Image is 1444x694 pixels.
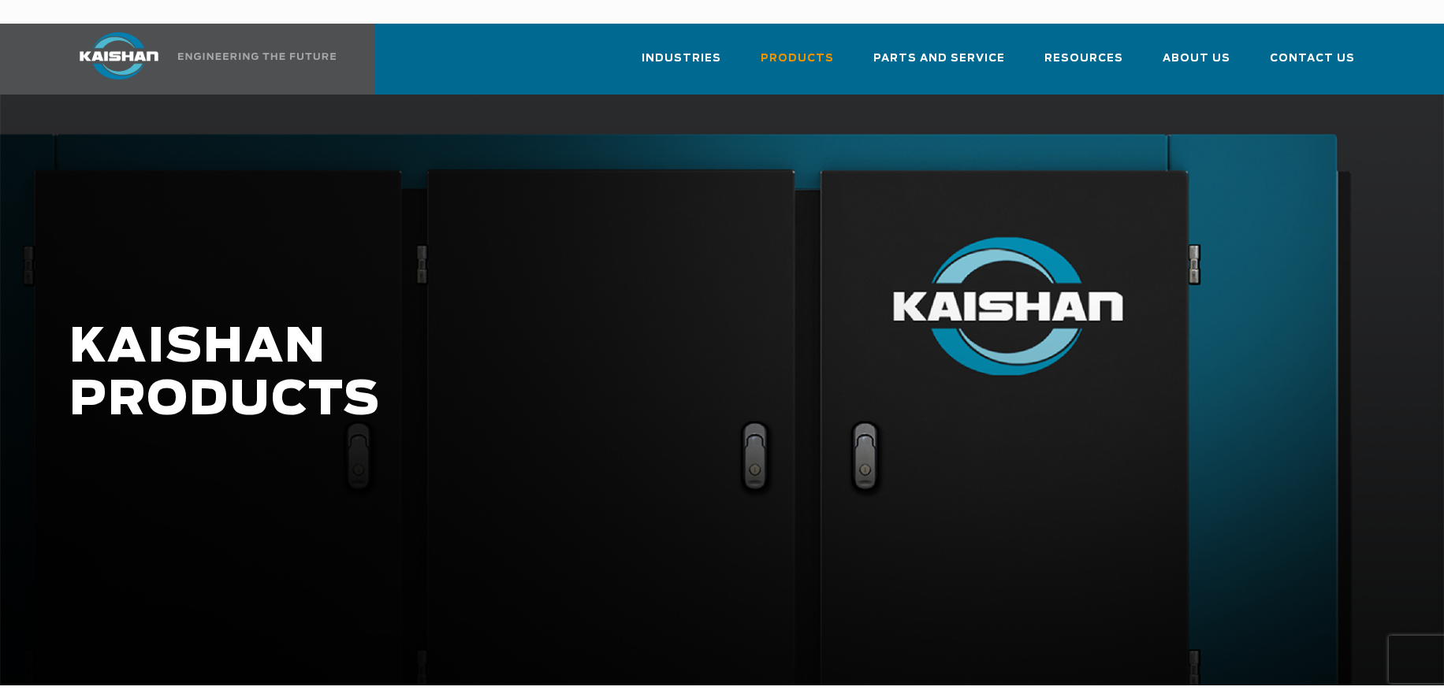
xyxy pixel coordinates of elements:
span: Industries [642,50,721,68]
img: Engineering the future [178,53,336,60]
a: Contact Us [1270,38,1355,91]
span: Parts and Service [873,50,1005,68]
span: Contact Us [1270,50,1355,68]
a: Products [761,38,834,91]
a: Industries [642,38,721,91]
img: kaishan logo [60,32,178,80]
a: Parts and Service [873,38,1005,91]
span: Resources [1044,50,1123,68]
a: Kaishan USA [60,24,339,95]
a: Resources [1044,38,1123,91]
span: About Us [1163,50,1230,68]
a: About Us [1163,38,1230,91]
span: Products [761,50,834,68]
h1: KAISHAN PRODUCTS [69,321,1154,427]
